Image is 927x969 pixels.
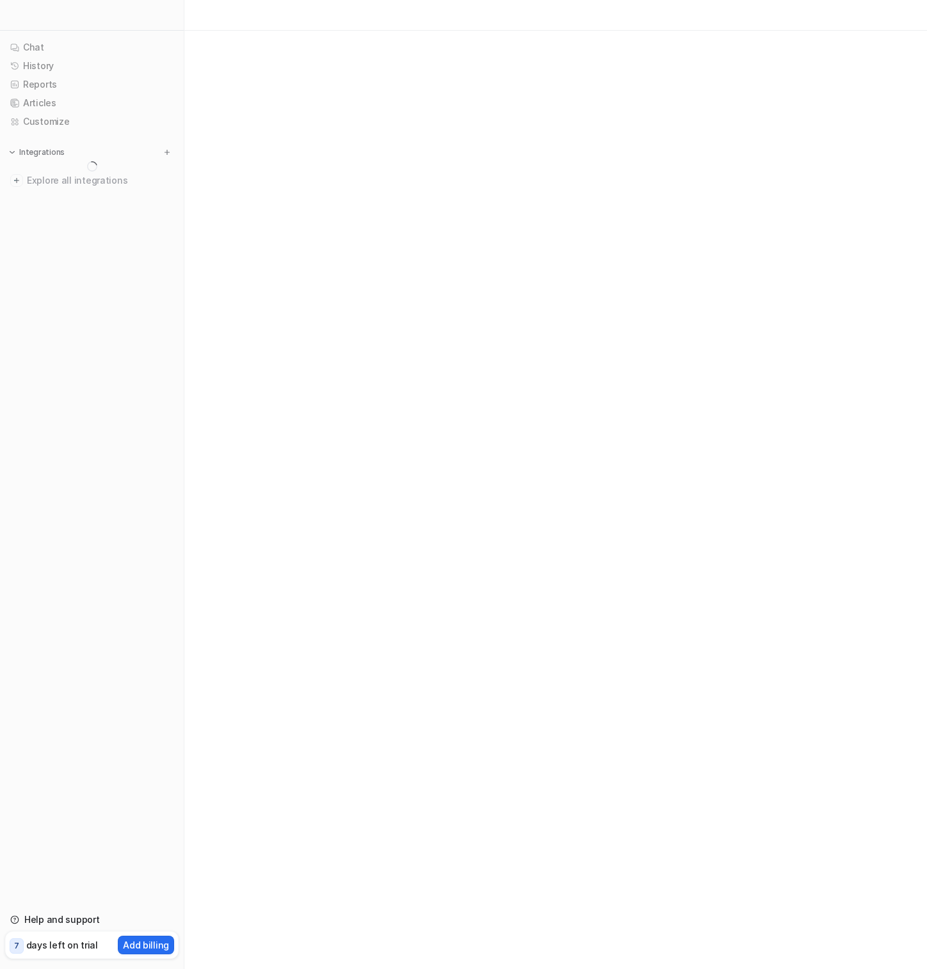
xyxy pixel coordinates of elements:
[5,172,179,189] a: Explore all integrations
[8,148,17,157] img: expand menu
[5,57,179,75] a: History
[5,76,179,93] a: Reports
[118,936,174,954] button: Add billing
[5,38,179,56] a: Chat
[14,940,19,952] p: 7
[5,113,179,131] a: Customize
[27,170,173,191] span: Explore all integrations
[5,94,179,112] a: Articles
[10,174,23,187] img: explore all integrations
[5,911,179,929] a: Help and support
[19,147,65,157] p: Integrations
[5,146,69,159] button: Integrations
[26,938,98,952] p: days left on trial
[163,148,172,157] img: menu_add.svg
[123,938,169,952] p: Add billing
